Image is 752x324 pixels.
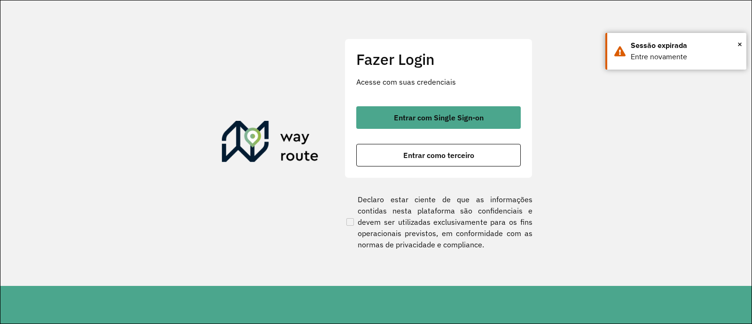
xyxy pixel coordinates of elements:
button: button [356,144,521,166]
img: Roteirizador AmbevTech [222,121,319,166]
span: Entrar como terceiro [403,151,474,159]
h2: Fazer Login [356,50,521,68]
button: Close [737,37,742,51]
div: Sessão expirada [631,40,739,51]
p: Acesse com suas credenciais [356,76,521,87]
span: × [737,37,742,51]
label: Declaro estar ciente de que as informações contidas nesta plataforma são confidenciais e devem se... [345,194,533,250]
button: button [356,106,521,129]
span: Entrar com Single Sign-on [394,114,484,121]
div: Entre novamente [631,51,739,63]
